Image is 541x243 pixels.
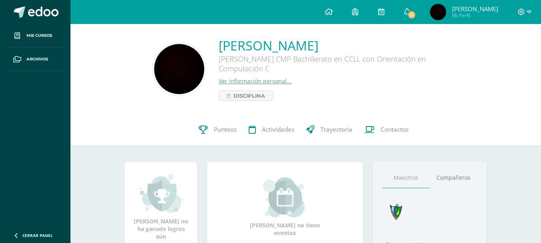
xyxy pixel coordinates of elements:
img: 7cab5f6743d087d6deff47ee2e57ce0d.png [385,201,407,223]
a: Contactos [358,114,414,146]
a: Archivos [6,48,64,71]
img: event_small.png [263,177,307,217]
span: Mis cursos [26,32,52,39]
img: 083eb412156f25a5dcdc9a0d2ec3f81d.png [154,44,204,94]
div: [PERSON_NAME] no ha ganado logros aún [133,173,189,240]
span: Contactos [380,125,408,134]
span: Trayectoria [320,125,352,134]
span: Archivos [26,56,48,62]
a: Mis cursos [6,24,64,48]
a: Compañeros [430,168,477,188]
span: Disciplina [233,91,265,100]
span: [PERSON_NAME] [452,5,498,13]
div: [PERSON_NAME] no tiene eventos [245,177,325,237]
img: c7d2627d3ad3d2fec8e0442c0e4c6278.png [430,4,446,20]
a: Trayectoria [300,114,358,146]
span: Mi Perfil [452,12,498,19]
div: [PERSON_NAME] CMP Bachillerato en CCLL con Orientación en Computación C [219,54,459,77]
span: Cerrar panel [22,233,53,238]
a: Ver información personal... [219,77,292,85]
a: Maestros [382,168,430,188]
span: Punteos [214,125,237,134]
a: Actividades [243,114,300,146]
a: [PERSON_NAME] [219,37,459,54]
a: Disciplina [219,90,274,101]
span: 1 [407,10,416,19]
img: achievement_small.png [139,173,183,213]
span: Actividades [262,125,294,134]
a: Punteos [193,114,243,146]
